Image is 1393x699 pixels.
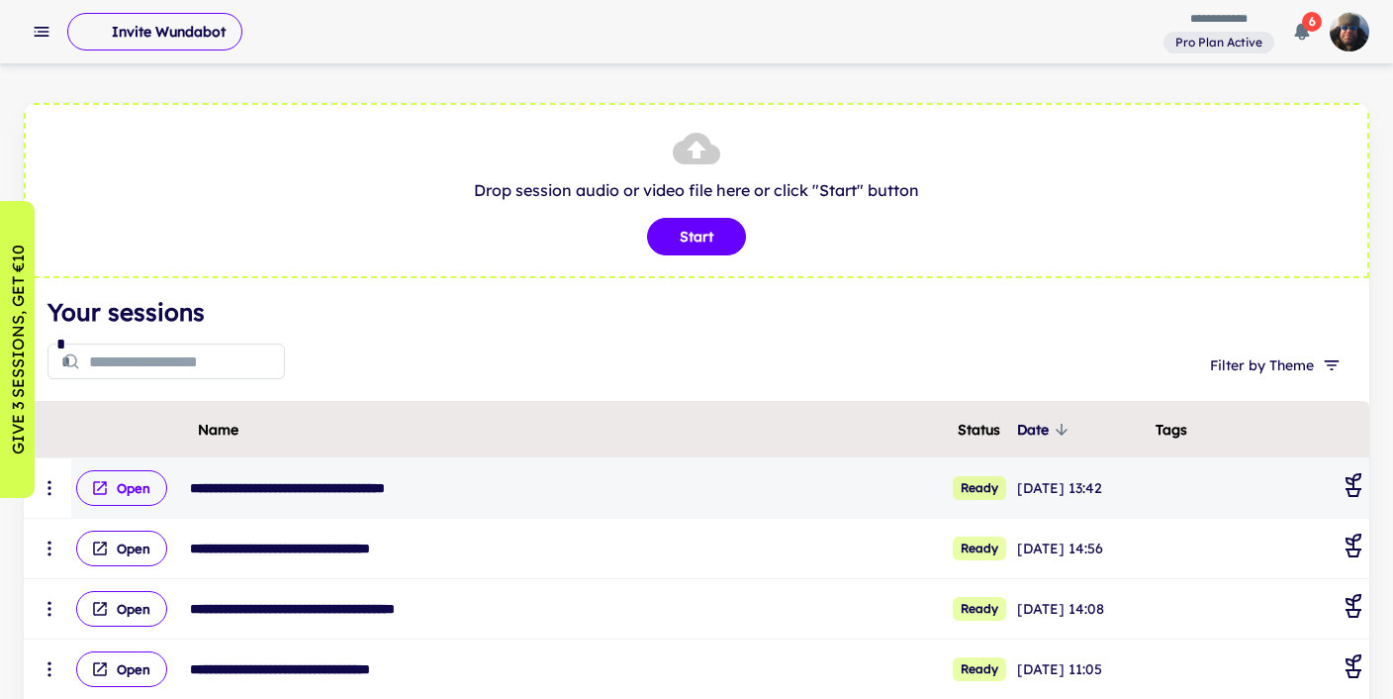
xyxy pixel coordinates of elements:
span: Invite Wundabot to record a meeting [67,12,242,51]
a: View and manage your current plan and billing details. [1163,30,1274,54]
div: Coaching [1342,473,1365,503]
button: Filter by Theme [1202,348,1346,383]
span: Status [958,418,1000,442]
button: Start [647,218,746,255]
img: photoURL [1330,12,1369,51]
span: Ready [953,537,1006,560]
td: [DATE] 14:56 [1013,519,1152,579]
span: Ready [953,597,1006,621]
button: Open [76,591,167,627]
button: Open [76,470,167,506]
td: [DATE] 14:08 [1013,579,1152,640]
span: Ready [953,476,1006,500]
div: Coaching [1342,594,1365,624]
button: 6 [1282,12,1322,51]
div: Coaching [1342,654,1365,684]
span: Pro Plan Active [1167,34,1270,51]
span: Ready [953,657,1006,681]
td: [DATE] 13:42 [1013,458,1152,519]
button: Open [76,651,167,687]
p: Drop session audio or video file here or click "Start" button [46,178,1347,202]
div: Coaching [1342,534,1365,563]
span: Date [1017,418,1074,442]
p: GIVE 3 SESSIONS, GET €10 [6,245,30,454]
button: Open [76,531,167,566]
h4: Your sessions [47,294,1346,330]
span: View and manage your current plan and billing details. [1163,32,1274,51]
span: Name [198,418,238,442]
span: Tags [1156,418,1187,442]
button: Invite Wundabot [67,13,242,50]
span: 6 [1302,12,1322,32]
